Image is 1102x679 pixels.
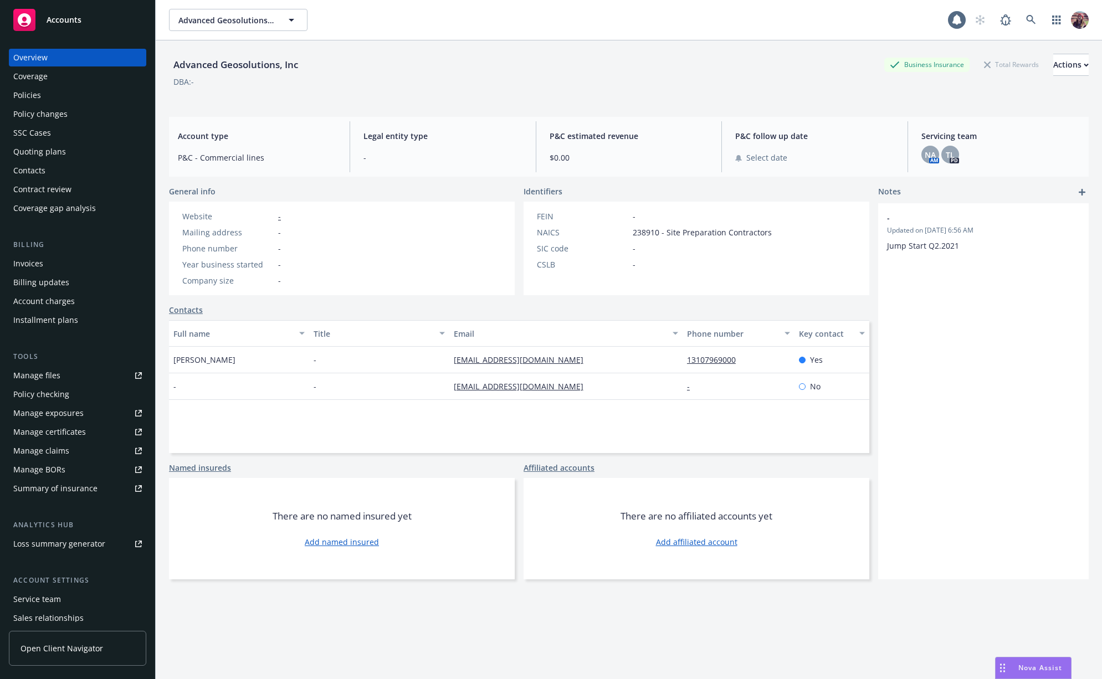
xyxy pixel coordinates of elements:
a: Quoting plans [9,143,146,161]
a: Installment plans [9,311,146,329]
div: Manage certificates [13,423,86,441]
span: - [633,259,635,270]
div: Service team [13,590,61,608]
span: - [633,243,635,254]
div: Summary of insurance [13,480,98,497]
a: Affiliated accounts [524,462,594,474]
div: Phone number [182,243,274,254]
div: Billing [9,239,146,250]
div: Sales relationships [13,609,84,627]
div: Overview [13,49,48,66]
div: DBA: - [173,76,194,88]
a: Contract review [9,181,146,198]
div: Billing updates [13,274,69,291]
div: Installment plans [13,311,78,329]
div: FEIN [537,210,628,222]
div: Contacts [13,162,45,179]
a: Search [1020,9,1042,31]
a: Summary of insurance [9,480,146,497]
button: Title [309,320,449,347]
a: Manage BORs [9,461,146,479]
div: Phone number [687,328,778,339]
div: Total Rewards [978,58,1044,71]
span: $0.00 [550,152,708,163]
div: Contract review [13,181,71,198]
div: Manage exposures [13,404,84,422]
div: Mailing address [182,227,274,238]
a: Coverage [9,68,146,85]
div: Email [454,328,666,339]
span: Updated on [DATE] 6:56 AM [887,225,1080,235]
a: Accounts [9,4,146,35]
span: Open Client Navigator [20,642,103,654]
a: Manage claims [9,442,146,460]
span: Account type [178,130,336,142]
div: Invoices [13,255,43,272]
span: - [278,275,281,286]
button: Nova Assist [995,657,1072,679]
a: Add named insured [305,536,379,548]
div: Company size [182,275,274,286]
a: Service team [9,590,146,608]
img: photo [1071,11,1089,29]
span: There are no affiliated accounts yet [621,510,772,523]
a: Invoices [9,255,146,272]
a: Named insureds [169,462,231,474]
div: SIC code [537,243,628,254]
div: CSLB [537,259,628,270]
span: [PERSON_NAME] [173,354,235,366]
span: - [173,380,176,392]
a: Policies [9,86,146,104]
a: 13107969000 [687,354,745,365]
a: SSC Cases [9,124,146,142]
a: Loss summary generator [9,535,146,553]
span: - [314,380,316,392]
button: Advanced Geosolutions, Inc [169,9,307,31]
span: - [633,210,635,222]
a: Add affiliated account [656,536,737,548]
a: Manage exposures [9,404,146,422]
span: 238910 - Site Preparation Contractors [633,227,772,238]
a: Policy changes [9,105,146,123]
div: Policy checking [13,385,69,403]
span: No [810,380,821,392]
span: Servicing team [921,130,1080,142]
div: Tools [9,351,146,362]
div: SSC Cases [13,124,51,142]
span: Select date [746,152,787,163]
div: Key contact [799,328,853,339]
span: - [314,354,316,366]
span: Advanced Geosolutions, Inc [178,14,274,26]
a: Contacts [169,304,203,316]
span: - [278,259,281,270]
a: Contacts [9,162,146,179]
button: Email [449,320,683,347]
a: [EMAIL_ADDRESS][DOMAIN_NAME] [454,354,592,365]
a: Coverage gap analysis [9,199,146,217]
button: Full name [169,320,309,347]
a: - [278,211,281,222]
div: Business Insurance [884,58,970,71]
span: - [278,227,281,238]
span: P&C - Commercial lines [178,152,336,163]
div: Manage BORs [13,461,65,479]
a: Manage files [9,367,146,384]
div: Website [182,210,274,222]
span: Jump Start Q2.2021 [887,240,959,251]
a: Sales relationships [9,609,146,627]
span: General info [169,186,216,197]
a: Account charges [9,292,146,310]
div: Coverage gap analysis [13,199,96,217]
span: Identifiers [524,186,562,197]
div: -Updated on [DATE] 6:56 AMJump Start Q2.2021 [878,203,1089,260]
div: Drag to move [996,657,1009,678]
div: Title [314,328,433,339]
span: P&C follow up date [735,130,894,142]
span: Nova Assist [1018,663,1062,672]
div: Actions [1053,54,1089,75]
button: Phone number [683,320,795,347]
span: Legal entity type [363,130,522,142]
a: add [1075,186,1089,199]
button: Actions [1053,54,1089,76]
